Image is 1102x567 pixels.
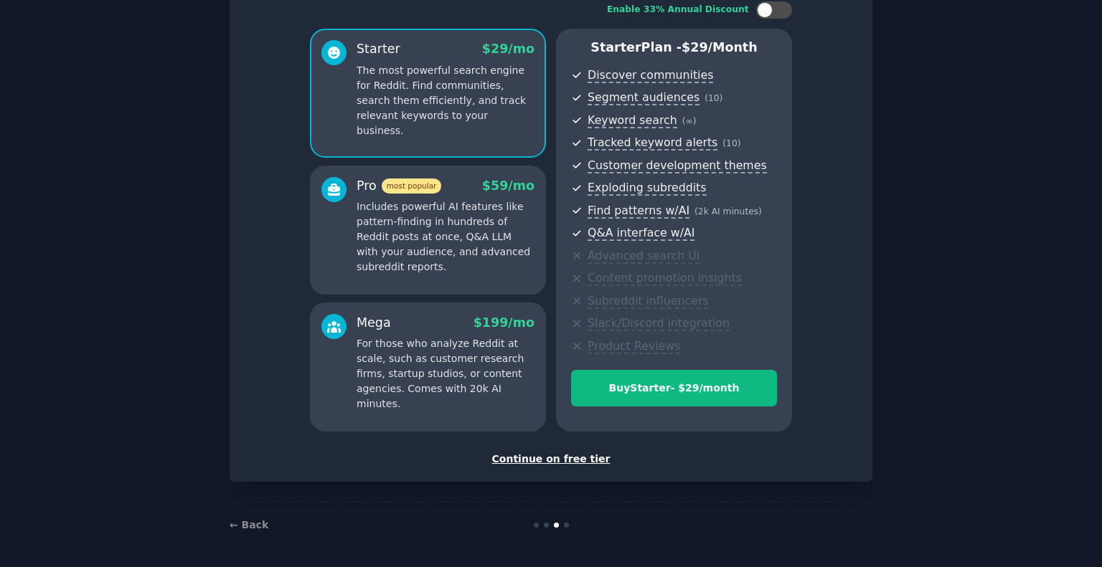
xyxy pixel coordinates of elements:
[230,519,268,530] a: ← Back
[722,138,740,148] span: ( 10 )
[482,178,534,193] span: $ 59 /mo
[588,158,767,173] span: Customer development themes
[694,206,762,216] span: ( 2k AI minutes )
[357,336,534,411] p: For those who analyze Reddit at scale, such as customer research firms, startup studios, or conte...
[682,40,758,54] span: $ 29 /month
[245,452,857,467] div: Continue on free tier
[588,339,680,354] span: Product Reviews
[607,4,749,16] div: Enable 33% Annual Discount
[588,135,717,151] span: Tracked keyword alerts
[588,271,742,286] span: Content promotion insights
[588,316,730,331] span: Slack/Discord integration
[357,63,534,138] p: The most powerful search engine for Reddit. Find communities, search them efficiently, and track ...
[572,381,776,396] div: Buy Starter - $ 29 /month
[682,116,697,126] span: ( ∞ )
[482,42,534,56] span: $ 29 /mo
[357,199,534,275] p: Includes powerful AI features like pattern-finding in hundreds of Reddit posts at once, Q&A LLM w...
[588,204,689,219] span: Find patterns w/AI
[588,249,700,264] span: Advanced search UI
[588,90,700,105] span: Segment audiences
[474,315,534,330] span: $ 199 /mo
[588,113,677,128] span: Keyword search
[705,93,722,103] span: ( 10 )
[588,68,713,83] span: Discover communities
[357,177,441,195] div: Pro
[382,178,442,194] span: most popular
[588,294,708,309] span: Subreddit influencers
[588,181,706,196] span: Exploding subreddits
[571,39,777,57] p: Starter Plan -
[357,40,400,58] div: Starter
[357,314,391,332] div: Mega
[588,226,694,241] span: Q&A interface w/AI
[571,370,777,406] button: BuyStarter- $29/month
